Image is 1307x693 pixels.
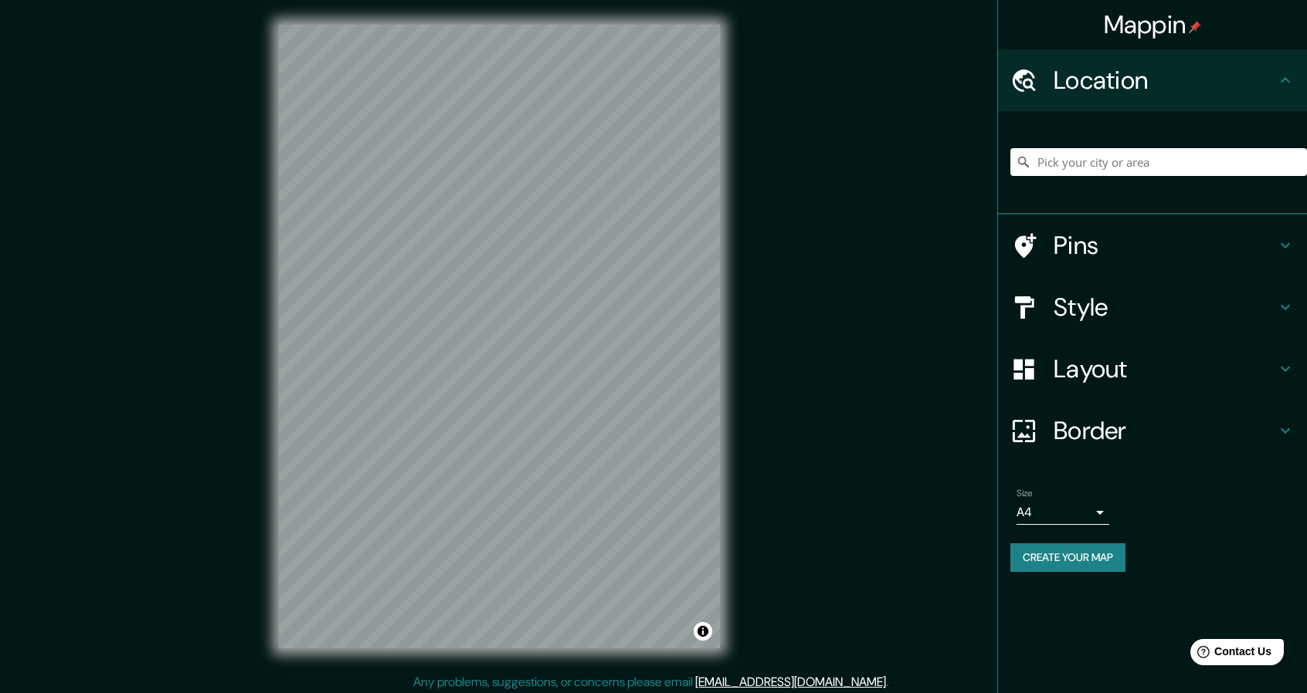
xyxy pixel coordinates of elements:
[998,276,1307,338] div: Style
[1054,292,1276,323] h4: Style
[413,673,888,691] p: Any problems, suggestions, or concerns please email .
[891,673,894,691] div: .
[1054,65,1276,96] h4: Location
[1104,9,1202,40] h4: Mappin
[279,25,720,648] canvas: Map
[694,622,712,641] button: Toggle attribution
[1010,148,1307,176] input: Pick your city or area
[998,215,1307,276] div: Pins
[1170,633,1290,676] iframe: Help widget launcher
[998,338,1307,400] div: Layout
[998,400,1307,461] div: Border
[888,673,891,691] div: .
[1054,415,1276,446] h4: Border
[1054,353,1276,384] h4: Layout
[695,674,886,690] a: [EMAIL_ADDRESS][DOMAIN_NAME]
[998,49,1307,111] div: Location
[1189,21,1201,33] img: pin-icon.png
[1017,487,1033,500] label: Size
[1010,543,1125,572] button: Create your map
[1017,500,1109,525] div: A4
[1054,230,1276,261] h4: Pins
